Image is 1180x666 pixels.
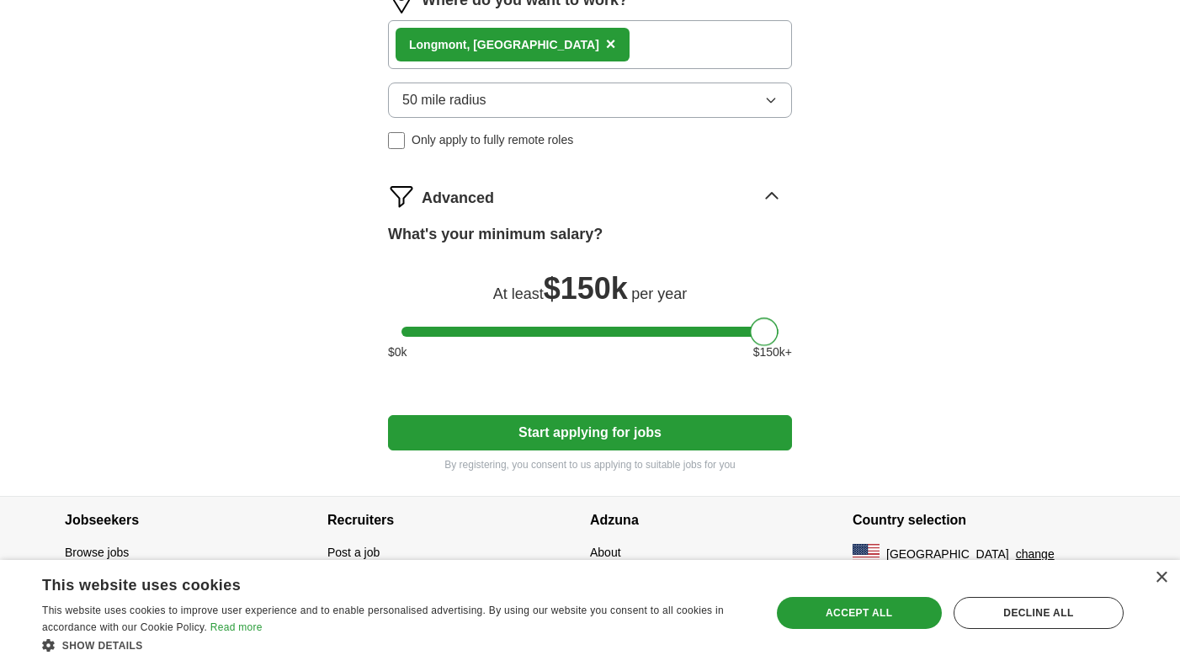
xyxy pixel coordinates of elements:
div: nt, [GEOGRAPHIC_DATA] [409,36,599,54]
span: Advanced [422,187,494,210]
span: $ 150 k+ [753,344,792,361]
div: This website uses cookies [42,570,707,595]
div: Decline all [954,597,1124,629]
span: 50 mile radius [402,90,486,110]
span: Only apply to fully remote roles [412,131,573,149]
img: US flag [853,544,880,564]
div: Show details [42,637,749,653]
a: About [590,546,621,559]
span: per year [631,285,687,302]
div: Close [1155,572,1167,584]
span: × [606,35,616,53]
input: Only apply to fully remote roles [388,132,405,149]
a: Read more, opens a new window [210,621,263,633]
div: Accept all [777,597,942,629]
button: 50 mile radius [388,83,792,118]
span: [GEOGRAPHIC_DATA] [886,546,1009,563]
button: change [1016,546,1055,563]
h4: Country selection [853,497,1115,544]
a: Post a job [327,546,380,559]
span: This website uses cookies to improve user experience and to enable personalised advertising. By u... [42,605,724,633]
button: Start applying for jobs [388,415,792,450]
span: $ 0 k [388,344,407,361]
img: filter [388,183,415,210]
a: Browse jobs [65,546,129,559]
strong: Longmo [409,38,455,51]
span: Show details [62,640,143,652]
span: $ 150k [544,271,628,306]
span: At least [493,285,544,302]
button: × [606,32,616,57]
label: What's your minimum salary? [388,223,603,246]
p: By registering, you consent to us applying to suitable jobs for you [388,457,792,472]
